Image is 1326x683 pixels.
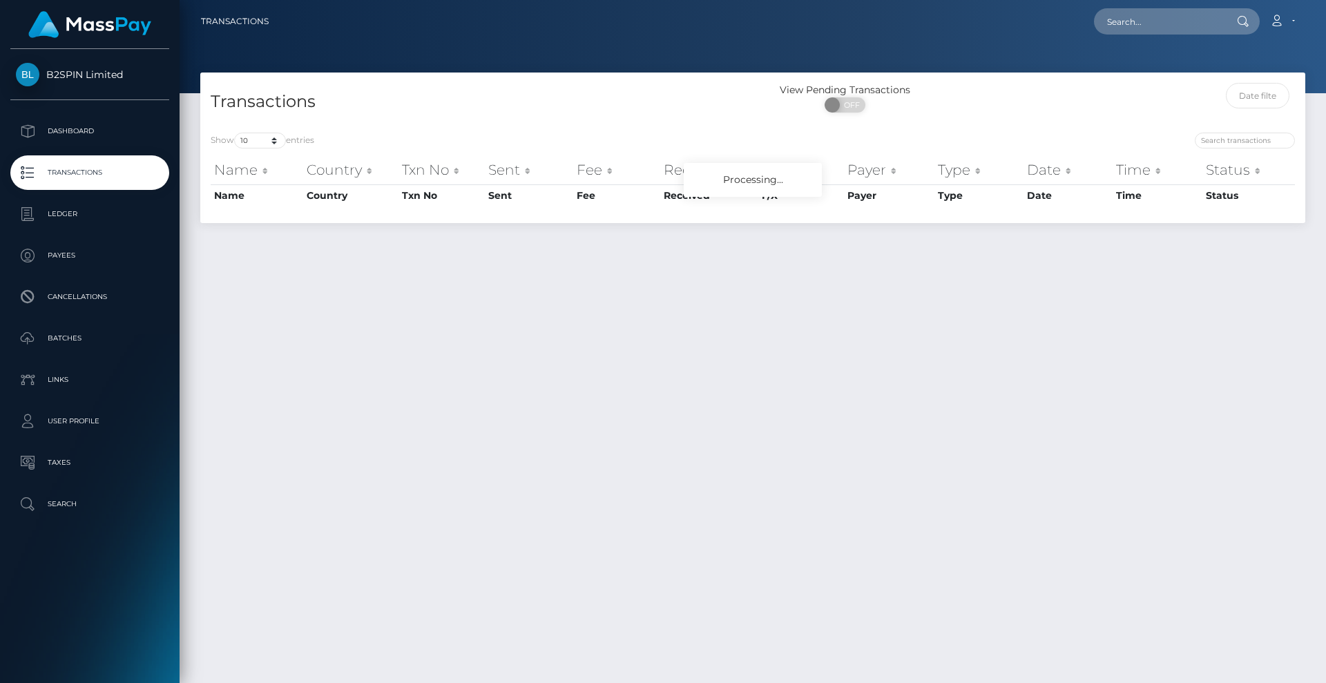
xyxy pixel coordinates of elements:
p: User Profile [16,411,164,432]
a: Transactions [201,7,269,36]
th: Type [934,156,1024,184]
th: Received [660,156,758,184]
img: B2SPIN Limited [16,63,39,86]
th: F/X [758,156,844,184]
label: Show entries [211,133,314,148]
p: Payees [16,245,164,266]
div: Processing... [684,163,822,197]
th: Payer [844,184,934,206]
p: Search [16,494,164,514]
th: Fee [573,184,660,206]
p: Dashboard [16,121,164,142]
p: Taxes [16,452,164,473]
a: Links [10,363,169,397]
th: Date [1024,156,1113,184]
a: Transactions [10,155,169,190]
a: Cancellations [10,280,169,314]
th: Txn No [398,156,485,184]
th: Country [303,156,399,184]
input: Search transactions [1195,133,1295,148]
p: Links [16,369,164,390]
th: Status [1202,156,1295,184]
th: Payer [844,156,934,184]
th: Time [1113,184,1202,206]
th: Status [1202,184,1295,206]
img: MassPay Logo [28,11,151,38]
a: Ledger [10,197,169,231]
th: Name [211,184,303,206]
p: Cancellations [16,287,164,307]
input: Search... [1094,8,1224,35]
input: Date filter [1226,83,1290,108]
p: Transactions [16,162,164,183]
th: Received [660,184,758,206]
a: User Profile [10,404,169,439]
th: Type [934,184,1024,206]
th: Sent [485,156,573,184]
span: B2SPIN Limited [10,68,169,81]
a: Dashboard [10,114,169,148]
th: Txn No [398,184,485,206]
span: OFF [832,97,867,113]
a: Payees [10,238,169,273]
a: Batches [10,321,169,356]
p: Batches [16,328,164,349]
a: Search [10,487,169,521]
th: Country [303,184,399,206]
a: Taxes [10,445,169,480]
th: Name [211,156,303,184]
p: Ledger [16,204,164,224]
th: Date [1024,184,1113,206]
th: Sent [485,184,573,206]
h4: Transactions [211,90,742,114]
th: Fee [573,156,660,184]
div: View Pending Transactions [753,83,937,97]
th: Time [1113,156,1202,184]
select: Showentries [234,133,286,148]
